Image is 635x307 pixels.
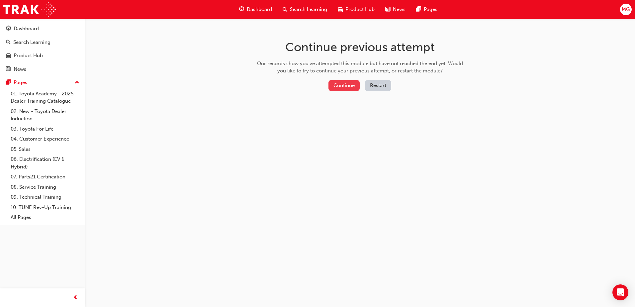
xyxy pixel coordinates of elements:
button: MG [620,4,632,15]
button: DashboardSearch LearningProduct HubNews [3,21,82,76]
span: up-icon [75,78,79,87]
div: Search Learning [13,39,50,46]
div: Product Hub [14,52,43,59]
a: Dashboard [3,23,82,35]
span: News [393,6,406,13]
div: Open Intercom Messenger [612,284,628,300]
span: MG [622,6,630,13]
img: Trak [3,2,56,17]
a: 07. Parts21 Certification [8,172,82,182]
span: pages-icon [416,5,421,14]
a: Product Hub [3,50,82,62]
div: Our records show you've attempted this module but have not reached the end yet. Would you like to... [255,60,465,75]
a: guage-iconDashboard [234,3,277,16]
span: car-icon [6,53,11,59]
button: Pages [3,76,82,89]
a: 03. Toyota For Life [8,124,82,134]
a: 10. TUNE Rev-Up Training [8,202,82,213]
a: car-iconProduct Hub [332,3,380,16]
span: Pages [424,6,437,13]
span: news-icon [6,66,11,72]
div: News [14,65,26,73]
button: Restart [365,80,391,91]
a: 06. Electrification (EV & Hybrid) [8,154,82,172]
a: News [3,63,82,75]
span: search-icon [6,40,11,46]
span: pages-icon [6,80,11,86]
h1: Continue previous attempt [255,40,465,54]
span: search-icon [283,5,287,14]
a: 09. Technical Training [8,192,82,202]
a: search-iconSearch Learning [277,3,332,16]
a: 02. New - Toyota Dealer Induction [8,106,82,124]
span: guage-icon [6,26,11,32]
span: prev-icon [73,294,78,302]
a: 05. Sales [8,144,82,154]
div: Dashboard [14,25,39,33]
button: Continue [328,80,360,91]
a: news-iconNews [380,3,411,16]
span: guage-icon [239,5,244,14]
span: Search Learning [290,6,327,13]
a: pages-iconPages [411,3,443,16]
a: 04. Customer Experience [8,134,82,144]
span: Dashboard [247,6,272,13]
a: 01. Toyota Academy - 2025 Dealer Training Catalogue [8,89,82,106]
span: car-icon [338,5,343,14]
a: All Pages [8,212,82,223]
div: Pages [14,79,27,86]
a: Search Learning [3,36,82,49]
span: news-icon [385,5,390,14]
span: Product Hub [345,6,375,13]
a: 08. Service Training [8,182,82,192]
